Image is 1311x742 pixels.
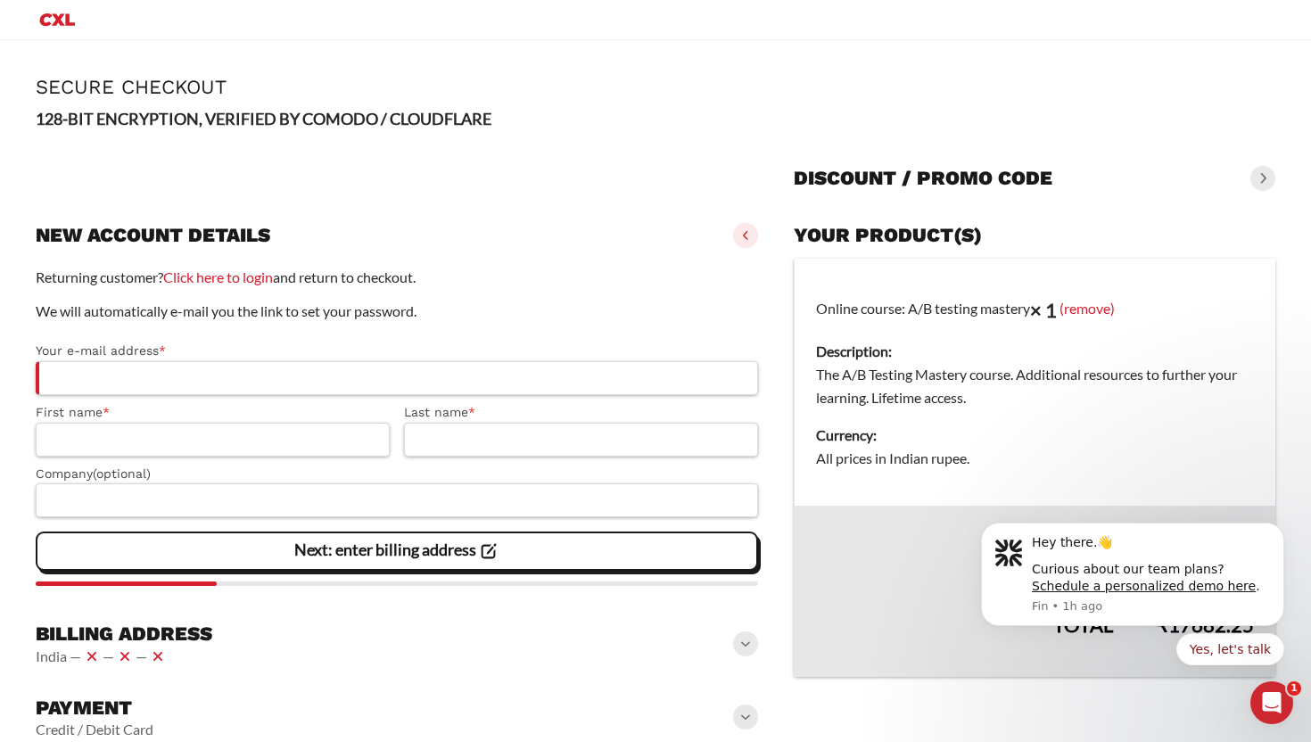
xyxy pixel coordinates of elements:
h3: Discount / promo code [794,166,1052,191]
p: We will automatically e-mail you the link to set your password. [36,300,758,323]
a: Click here to login [163,268,273,285]
a: (remove) [1060,299,1115,316]
dt: Currency: [816,424,1254,447]
strong: × 1 [1030,298,1057,322]
th: Subtotal [795,506,1135,565]
label: Last name [404,402,758,423]
vaadin-horizontal-layout: India — — — [36,646,212,667]
dt: Description: [816,340,1254,363]
h3: Billing address [36,622,212,647]
h1: Secure Checkout [36,76,1275,98]
th: Total [795,598,1135,677]
th: Tax [795,565,1135,598]
vaadin-button: Next: enter billing address [36,532,758,571]
iframe: Intercom live chat [1250,681,1293,724]
td: Online course: A/B testing mastery [795,259,1276,507]
p: Returning customer? and return to checkout. [36,266,758,289]
label: Company [36,464,758,484]
h3: Payment [36,696,153,721]
span: (optional) [93,466,151,481]
label: First name [36,402,390,423]
span: 1 [1287,681,1301,696]
h3: New account details [36,223,270,248]
dd: The A/B Testing Mastery course. Additional resources to further your learning. Lifetime access. [816,363,1254,409]
iframe: Intercom notifications message [954,464,1311,694]
strong: 128-BIT ENCRYPTION, VERIFIED BY COMODO / CLOUDFLARE [36,109,491,128]
label: Your e-mail address [36,341,758,361]
dd: All prices in Indian rupee. [816,447,1254,470]
vaadin-horizontal-layout: Credit / Debit Card [36,721,153,738]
